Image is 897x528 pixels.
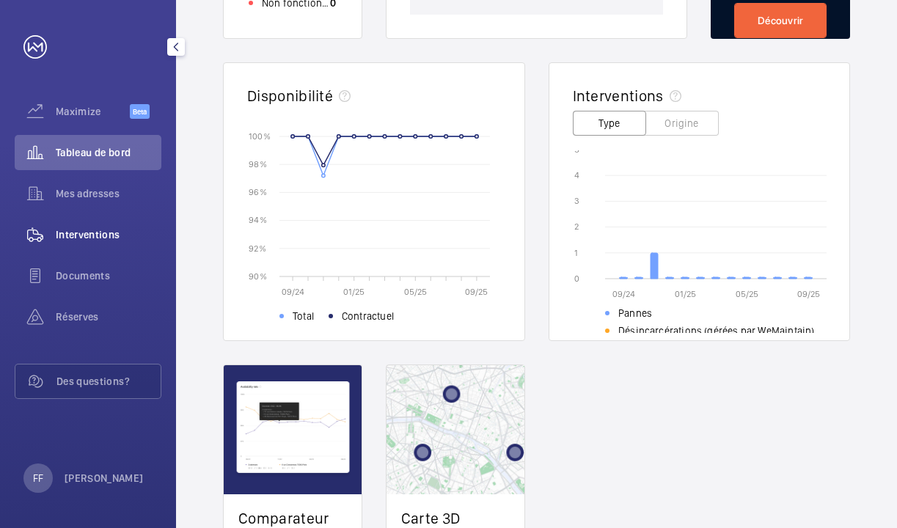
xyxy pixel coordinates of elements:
[343,287,365,297] text: 01/25
[249,131,271,141] text: 100 %
[674,289,695,299] text: 01/25
[130,104,150,119] span: Beta
[734,3,827,38] a: Découvrir
[618,306,652,320] span: Pannes
[56,374,161,389] span: Des questions?
[573,111,646,136] button: Type
[247,87,333,105] h2: Disponibilité
[612,289,634,299] text: 09/24
[574,170,579,180] text: 4
[56,145,161,160] span: Tableau de bord
[404,287,427,297] text: 05/25
[249,243,266,253] text: 92 %
[574,144,579,154] text: 5
[249,187,267,197] text: 96 %
[56,186,161,201] span: Mes adresses
[249,271,267,281] text: 90 %
[238,509,347,527] h2: Comparateur
[645,111,719,136] button: Origine
[56,309,161,324] span: Réserves
[65,471,144,485] p: [PERSON_NAME]
[574,273,579,283] text: 0
[574,196,579,206] text: 3
[282,287,304,297] text: 09/24
[797,289,819,299] text: 09/25
[56,268,161,283] span: Documents
[618,323,814,338] span: Désincarcérations (gérées par WeMaintain)
[293,309,314,323] span: Total
[401,509,510,527] h2: Carte 3D
[33,471,43,485] p: FF
[573,87,664,105] h2: Interventions
[735,289,758,299] text: 05/25
[342,309,394,323] span: Contractuel
[574,247,578,257] text: 1
[249,159,267,169] text: 98 %
[56,104,130,119] span: Maximize
[574,221,579,232] text: 2
[465,287,488,297] text: 09/25
[249,215,267,225] text: 94 %
[56,227,161,242] span: Interventions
